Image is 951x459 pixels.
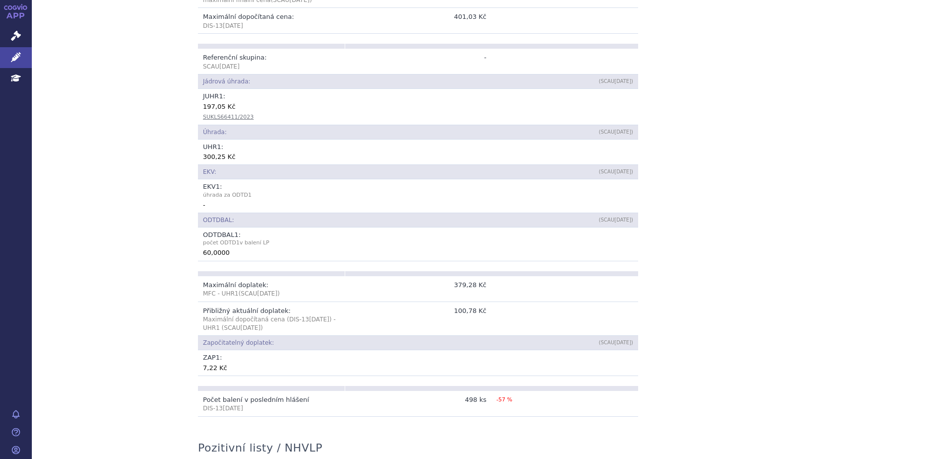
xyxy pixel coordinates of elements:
[203,363,633,373] div: 7,22 Kč
[198,140,638,164] td: UHR :
[203,247,633,257] div: 60,0000
[236,239,240,246] span: 1
[223,405,243,412] span: [DATE]
[198,89,638,125] td: JUHR :
[345,302,491,336] td: 100,78 Kč
[614,129,631,135] span: [DATE]
[614,78,631,84] span: [DATE]
[219,63,240,70] span: [DATE]
[198,336,491,350] td: Započitatelný doplatek:
[203,315,340,332] p: Maximální dopočítaná cena (DIS-13 ) - UHR1 (SCAU )
[203,63,340,71] p: SCAU
[198,302,345,336] td: Přibližný aktuální doplatek:
[223,22,243,29] span: [DATE]
[345,276,491,302] td: 379,28 Kč
[614,217,631,223] span: [DATE]
[599,78,633,84] span: (SCAU )
[198,213,491,228] td: ODTDBAL:
[345,391,491,417] td: 498 ks
[203,114,254,120] a: SUKLS66411/2023
[345,49,491,75] td: -
[309,316,329,323] span: [DATE]
[203,191,633,200] span: úhrada za ODTD
[198,179,638,213] td: EKV :
[198,391,345,417] td: Počet balení v posledním hlášení
[198,165,491,179] td: EKV:
[198,125,491,140] td: Úhrada:
[345,8,491,34] td: 401,03 Kč
[216,183,220,190] span: 1
[203,200,633,210] div: -
[599,169,633,174] span: (SCAU )
[599,217,633,223] span: (SCAU )
[217,143,221,151] span: 1
[599,340,633,345] span: (SCAU )
[216,354,220,361] span: 1
[203,152,633,161] div: 300,25 Kč
[614,169,631,174] span: [DATE]
[614,340,631,345] span: [DATE]
[198,228,638,261] td: ODTDBAL :
[198,49,345,75] td: Referenční skupina:
[198,75,491,89] td: Jádrová úhrada:
[198,276,345,302] td: Maximální doplatek:
[203,22,340,30] p: DIS-13
[198,350,638,375] td: ZAP :
[234,231,238,238] span: 1
[203,238,633,247] span: počet ODTD v balení LP
[198,442,322,455] h3: Pozitivní listy / NHVLP
[238,290,280,297] span: (SCAU )
[203,290,340,298] p: MFC - UHR1
[203,404,340,413] p: DIS-13
[496,396,512,403] span: -57 %
[257,290,278,297] span: [DATE]
[240,324,261,331] span: [DATE]
[599,129,633,135] span: (SCAU )
[248,192,252,198] span: 1
[203,101,633,111] div: 197,05 Kč
[219,92,223,100] span: 1
[198,8,345,34] td: Maximální dopočítaná cena:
